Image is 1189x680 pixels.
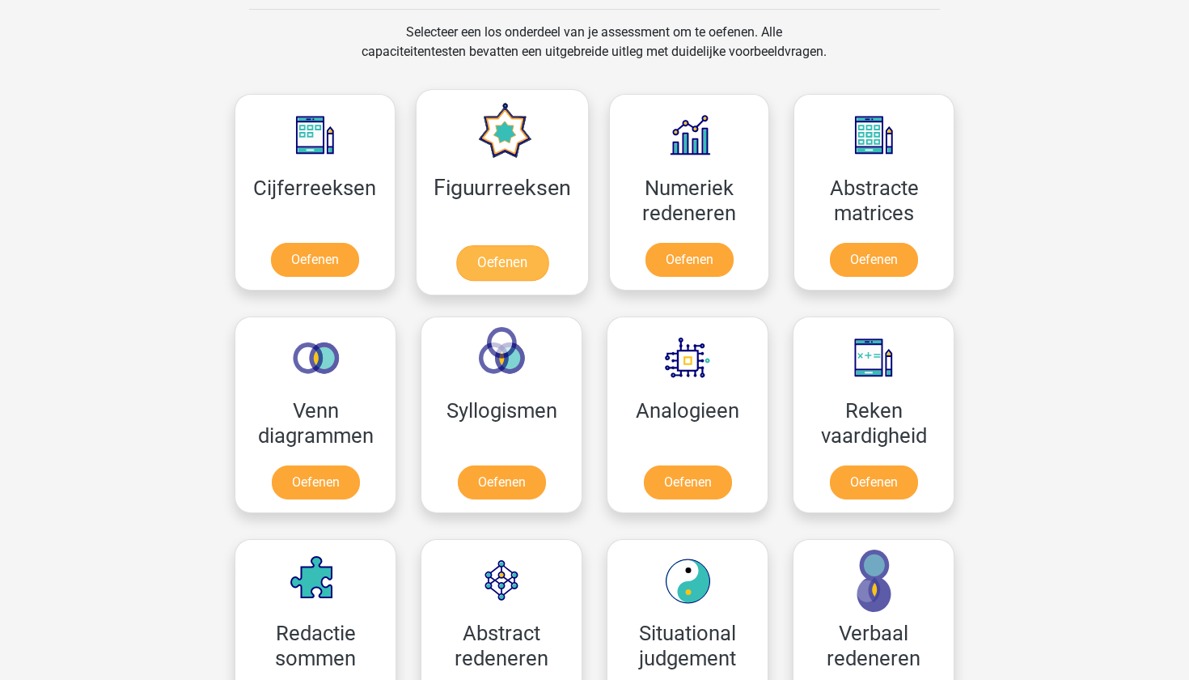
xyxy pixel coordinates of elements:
[830,465,918,499] a: Oefenen
[645,243,734,277] a: Oefenen
[346,23,842,81] div: Selecteer een los onderdeel van je assessment om te oefenen. Alle capaciteitentesten bevatten een...
[458,465,546,499] a: Oefenen
[271,243,359,277] a: Oefenen
[830,243,918,277] a: Oefenen
[272,465,360,499] a: Oefenen
[455,245,548,281] a: Oefenen
[644,465,732,499] a: Oefenen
